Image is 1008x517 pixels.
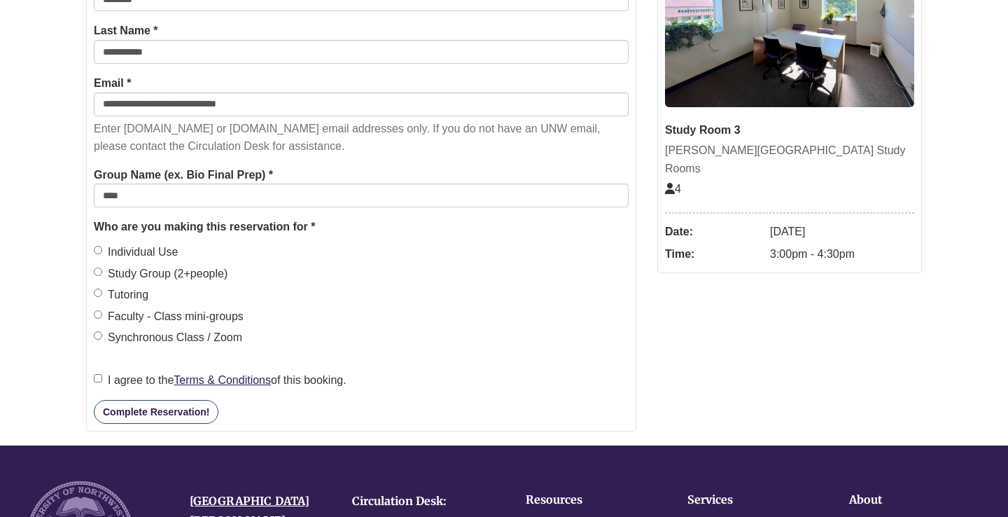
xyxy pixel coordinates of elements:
[94,400,218,424] button: Complete Reservation!
[665,183,681,195] span: The capacity of this space
[526,494,644,506] h4: Resources
[770,243,914,266] dd: 3:00pm - 4:30pm
[770,221,914,243] dd: [DATE]
[94,286,148,304] label: Tutoring
[94,243,178,261] label: Individual Use
[174,374,271,386] a: Terms & Conditions
[94,331,102,340] input: Synchronous Class / Zoom
[352,495,493,508] h4: Circulation Desk:
[94,329,242,347] label: Synchronous Class / Zoom
[665,142,914,177] div: [PERSON_NAME][GEOGRAPHIC_DATA] Study Rooms
[665,243,763,266] dt: Time:
[94,218,629,236] legend: Who are you making this reservation for *
[94,265,227,283] label: Study Group (2+people)
[94,74,131,92] label: Email *
[849,494,967,506] h4: About
[665,121,914,139] div: Study Room 3
[94,166,273,184] label: Group Name (ex. Bio Final Prep) *
[94,310,102,319] input: Faculty - Class mini-groups
[94,120,629,156] p: Enter [DOMAIN_NAME] or [DOMAIN_NAME] email addresses only. If you do not have an UNW email, pleas...
[190,494,309,508] a: [GEOGRAPHIC_DATA]
[94,268,102,276] input: Study Group (2+people)
[94,308,244,326] label: Faculty - Class mini-groups
[665,221,763,243] dt: Date:
[94,374,102,382] input: I agree to theTerms & Conditionsof this booking.
[94,246,102,254] input: Individual Use
[94,22,158,40] label: Last Name *
[94,371,346,390] label: I agree to the of this booking.
[94,289,102,297] input: Tutoring
[687,494,806,506] h4: Services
